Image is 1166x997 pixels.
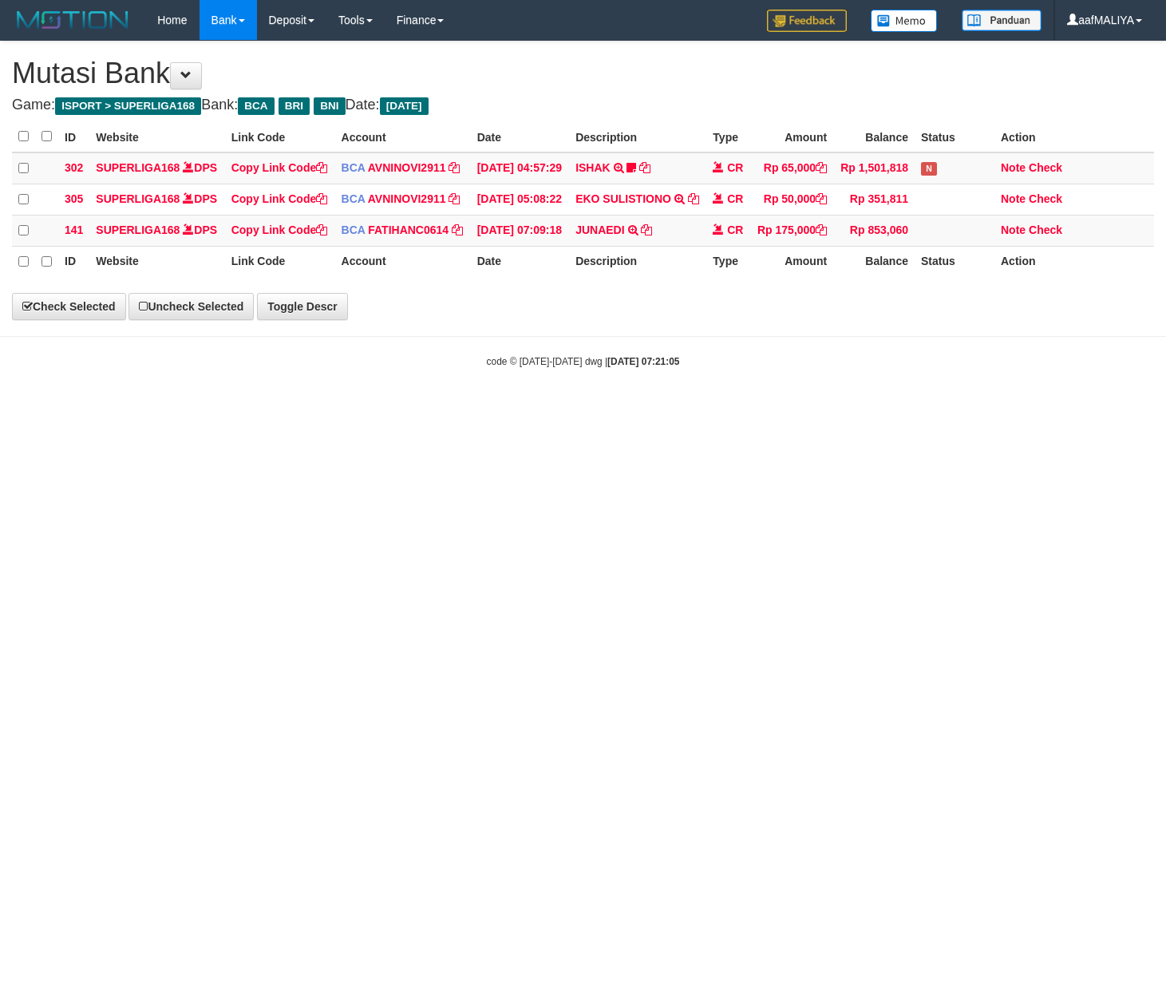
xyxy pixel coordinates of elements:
[12,57,1154,89] h1: Mutasi Bank
[767,10,847,32] img: Feedback.jpg
[89,152,224,184] td: DPS
[750,184,833,215] td: Rp 50,000
[1001,161,1026,174] a: Note
[569,246,706,277] th: Description
[471,121,570,152] th: Date
[342,161,366,174] span: BCA
[727,192,743,205] span: CR
[994,246,1154,277] th: Action
[727,224,743,236] span: CR
[833,246,915,277] th: Balance
[368,161,446,174] a: AVNINOVI2911
[607,356,679,367] strong: [DATE] 07:21:05
[65,224,83,236] span: 141
[727,161,743,174] span: CR
[921,162,937,176] span: Has Note
[380,97,429,115] span: [DATE]
[915,246,994,277] th: Status
[569,121,706,152] th: Description
[342,192,366,205] span: BCA
[225,121,335,152] th: Link Code
[89,246,224,277] th: Website
[314,97,345,115] span: BNI
[12,97,1154,113] h4: Game: Bank: Date:
[487,356,680,367] small: code © [DATE]-[DATE] dwg |
[65,192,83,205] span: 305
[96,224,180,236] a: SUPERLIGA168
[225,246,335,277] th: Link Code
[96,192,180,205] a: SUPERLIGA168
[335,121,471,152] th: Account
[575,224,624,236] a: JUNAEDI
[231,192,328,205] a: Copy Link Code
[238,97,274,115] span: BCA
[871,10,938,32] img: Button%20Memo.svg
[335,246,471,277] th: Account
[575,192,671,205] a: EKO SULISTIONO
[231,224,328,236] a: Copy Link Code
[575,161,611,174] a: ISHAK
[994,121,1154,152] th: Action
[750,121,833,152] th: Amount
[1001,192,1026,205] a: Note
[833,184,915,215] td: Rp 351,811
[89,215,224,246] td: DPS
[58,246,89,277] th: ID
[342,224,366,236] span: BCA
[89,121,224,152] th: Website
[368,224,449,236] a: FATIHANC0614
[1029,224,1062,236] a: Check
[128,293,254,320] a: Uncheck Selected
[12,8,133,32] img: MOTION_logo.png
[706,121,750,152] th: Type
[706,246,750,277] th: Type
[89,184,224,215] td: DPS
[915,121,994,152] th: Status
[471,184,570,215] td: [DATE] 05:08:22
[750,152,833,184] td: Rp 65,000
[833,215,915,246] td: Rp 853,060
[750,215,833,246] td: Rp 175,000
[231,161,328,174] a: Copy Link Code
[962,10,1041,31] img: panduan.png
[471,152,570,184] td: [DATE] 04:57:29
[1001,224,1026,236] a: Note
[12,293,126,320] a: Check Selected
[1029,161,1062,174] a: Check
[368,192,446,205] a: AVNINOVI2911
[65,161,83,174] span: 302
[750,246,833,277] th: Amount
[96,161,180,174] a: SUPERLIGA168
[471,215,570,246] td: [DATE] 07:09:18
[833,121,915,152] th: Balance
[257,293,348,320] a: Toggle Descr
[471,246,570,277] th: Date
[55,97,201,115] span: ISPORT > SUPERLIGA168
[1029,192,1062,205] a: Check
[279,97,310,115] span: BRI
[833,152,915,184] td: Rp 1,501,818
[58,121,89,152] th: ID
